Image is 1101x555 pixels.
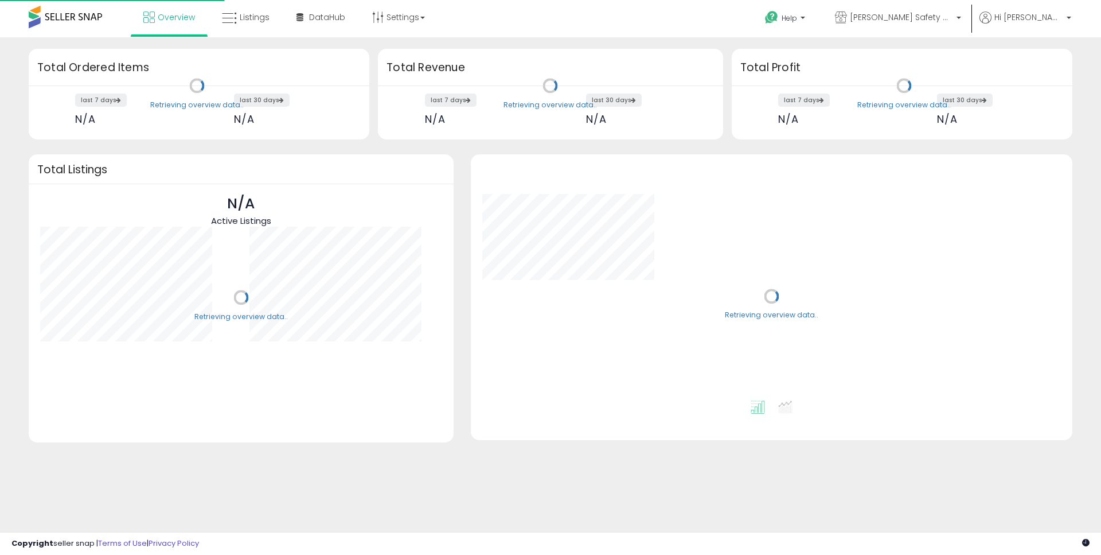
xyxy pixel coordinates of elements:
[994,11,1063,23] span: Hi [PERSON_NAME]
[850,11,953,23] span: [PERSON_NAME] Safety & Supply
[503,100,597,110] div: Retrieving overview data..
[150,100,244,110] div: Retrieving overview data..
[764,10,779,25] i: Get Help
[756,2,817,37] a: Help
[979,11,1071,37] a: Hi [PERSON_NAME]
[725,311,818,321] div: Retrieving overview data..
[782,13,797,23] span: Help
[194,312,288,322] div: Retrieving overview data..
[857,100,951,110] div: Retrieving overview data..
[158,11,195,23] span: Overview
[309,11,345,23] span: DataHub
[240,11,270,23] span: Listings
